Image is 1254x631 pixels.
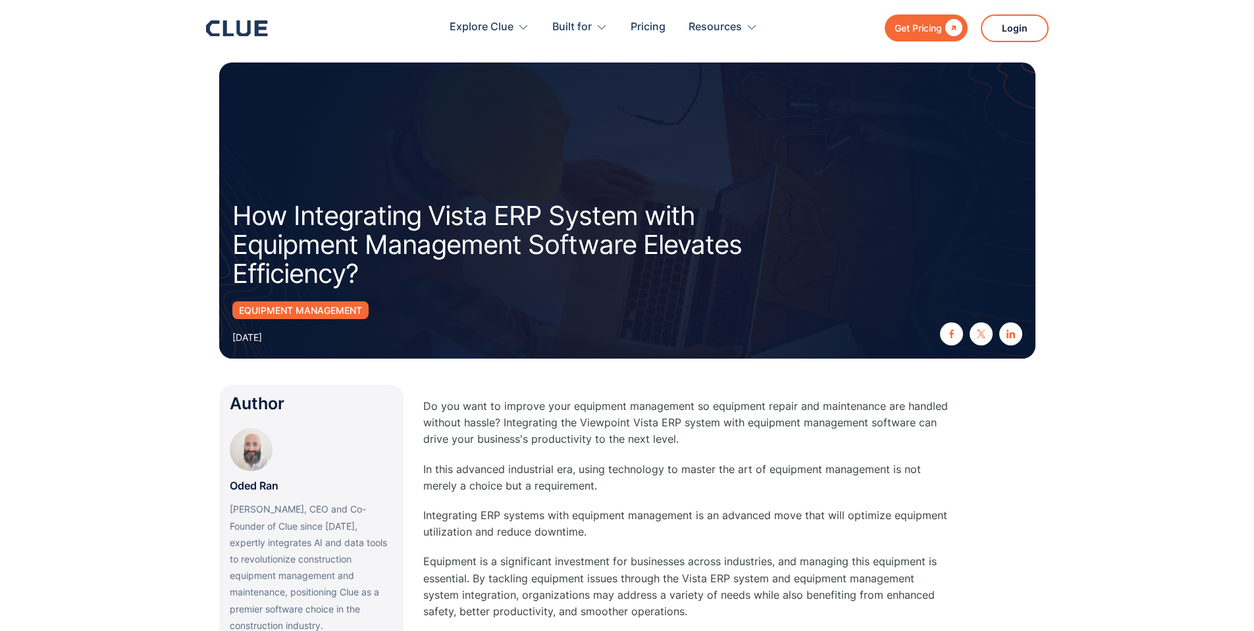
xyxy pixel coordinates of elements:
[552,7,592,48] div: Built for
[230,428,273,471] img: Oded Ran
[1006,330,1015,338] img: linkedin icon
[423,553,950,620] p: Equipment is a significant investment for businesses across industries, and managing this equipme...
[977,330,985,338] img: twitter X icon
[232,201,785,288] h1: How Integrating Vista ERP System with Equipment Management Software Elevates Efficiency?
[895,20,942,36] div: Get Pricing
[230,395,393,412] div: Author
[947,330,956,338] img: facebook icon
[232,301,369,319] a: Equipment Management
[689,7,758,48] div: Resources
[230,478,278,494] p: Oded Ran
[423,398,950,448] p: Do you want to improve your equipment management so equipment repair and maintenance are handled ...
[885,14,968,41] a: Get Pricing
[232,329,262,345] div: [DATE]
[423,507,950,540] p: Integrating ERP systems with equipment management is an advanced move that will optimize equipmen...
[631,7,666,48] a: Pricing
[689,7,742,48] div: Resources
[450,7,529,48] div: Explore Clue
[450,7,513,48] div: Explore Clue
[552,7,608,48] div: Built for
[981,14,1049,42] a: Login
[942,20,962,36] div: 
[423,461,950,494] p: In this advanced industrial era, using technology to master the art of equipment management is no...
